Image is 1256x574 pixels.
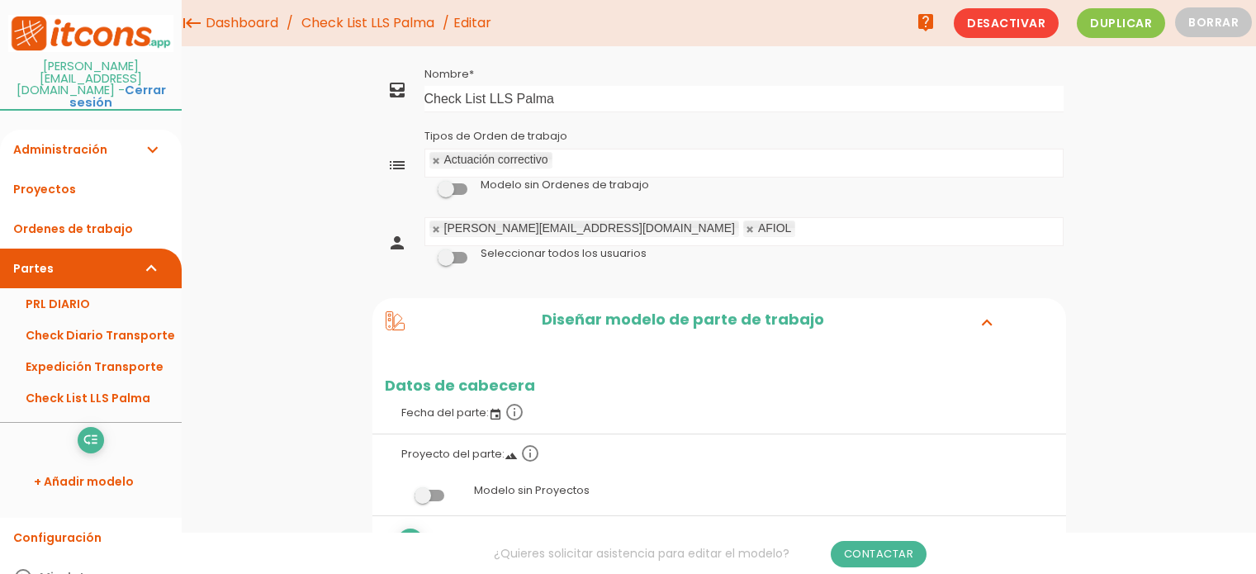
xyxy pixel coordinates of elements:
a: add [397,529,424,555]
i: live_help [916,6,936,39]
img: itcons-logo [8,15,173,52]
i: list [387,155,407,175]
label: Proyecto del parte: [385,434,1054,471]
i: person [387,233,407,253]
i: event [489,408,502,421]
div: AFIOL [758,223,791,234]
span: Editar [453,13,491,32]
label: Modelo sin Proyectos [385,475,1054,506]
span: Duplicar [1077,8,1165,38]
i: expand_more [142,249,162,288]
button: Borrar [1175,7,1252,37]
label: Tipos de Orden de trabajo [424,129,567,144]
i: info_outline [520,444,540,463]
div: [PERSON_NAME][EMAIL_ADDRESS][DOMAIN_NAME] [444,223,735,234]
span: Desactivar [954,8,1059,38]
label: Fecha del parte: [385,393,1054,429]
label: Modelo sin Ordenes de trabajo [481,178,649,192]
i: expand_more [974,311,1000,333]
h2: Diseñar modelo de parte de trabajo [405,311,960,333]
div: ¿Quieres solicitar asistencia para editar el modelo? [182,533,1239,574]
h2: Datos de cabecera [372,377,1066,394]
a: + Añadir modelo [8,462,173,501]
i: add [402,529,418,555]
i: all_inbox [387,80,407,100]
a: live_help [909,6,942,39]
a: Cerrar sesión [69,82,166,111]
a: low_priority [78,427,104,453]
label: Nombre [424,67,474,82]
label: Seleccionar todos los usuarios [481,246,647,261]
a: Contactar [831,541,927,567]
i: landscape [505,449,518,463]
i: expand_more [142,130,162,169]
i: info_outline [505,402,524,422]
div: Actuación correctivo [444,154,548,165]
i: low_priority [83,427,98,453]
